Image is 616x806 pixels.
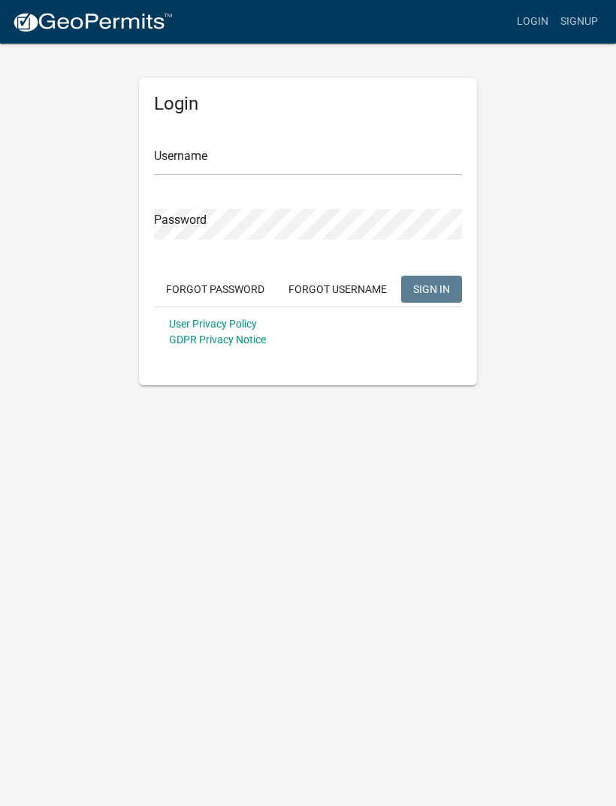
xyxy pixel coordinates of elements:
[169,318,257,330] a: User Privacy Policy
[154,276,276,303] button: Forgot Password
[511,8,554,36] a: Login
[276,276,399,303] button: Forgot Username
[154,93,462,115] h5: Login
[169,334,266,346] a: GDPR Privacy Notice
[401,276,462,303] button: SIGN IN
[554,8,604,36] a: Signup
[413,282,450,294] span: SIGN IN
